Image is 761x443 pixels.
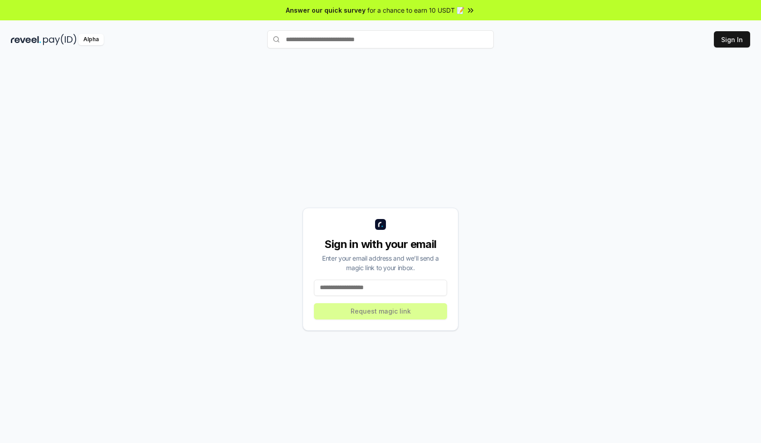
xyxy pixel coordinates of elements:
[375,219,386,230] img: logo_small
[367,5,464,15] span: for a chance to earn 10 USDT 📝
[314,237,447,252] div: Sign in with your email
[714,31,750,48] button: Sign In
[78,34,104,45] div: Alpha
[43,34,77,45] img: pay_id
[314,253,447,272] div: Enter your email address and we’ll send a magic link to your inbox.
[11,34,41,45] img: reveel_dark
[286,5,366,15] span: Answer our quick survey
